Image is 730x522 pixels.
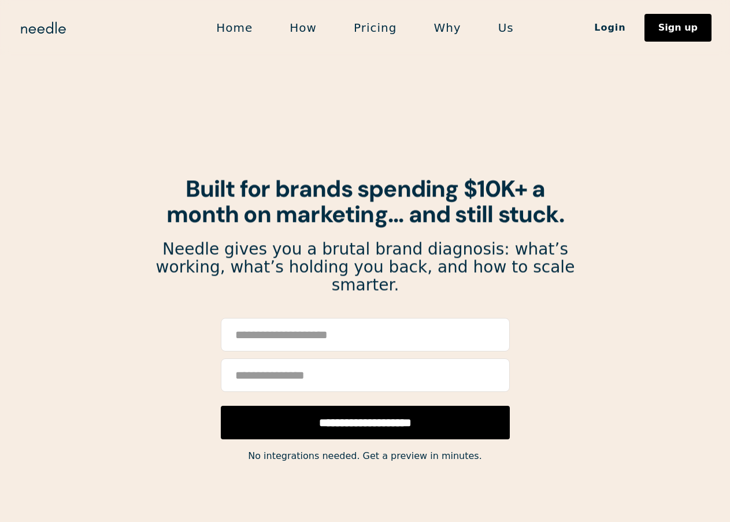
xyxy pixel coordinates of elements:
a: Us [480,16,532,40]
form: Email Form [221,318,510,439]
strong: Built for brands spending $10K+ a month on marketing... and still stuck. [166,173,564,229]
a: Why [415,16,479,40]
a: How [271,16,335,40]
a: Home [198,16,271,40]
div: No integrations needed. Get a preview in minutes. [155,448,576,464]
p: Needle gives you a brutal brand diagnosis: what’s working, what’s holding you back, and how to sc... [155,240,576,294]
div: Sign up [658,23,698,32]
a: Sign up [644,14,712,42]
a: Login [576,18,644,38]
a: Pricing [335,16,415,40]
